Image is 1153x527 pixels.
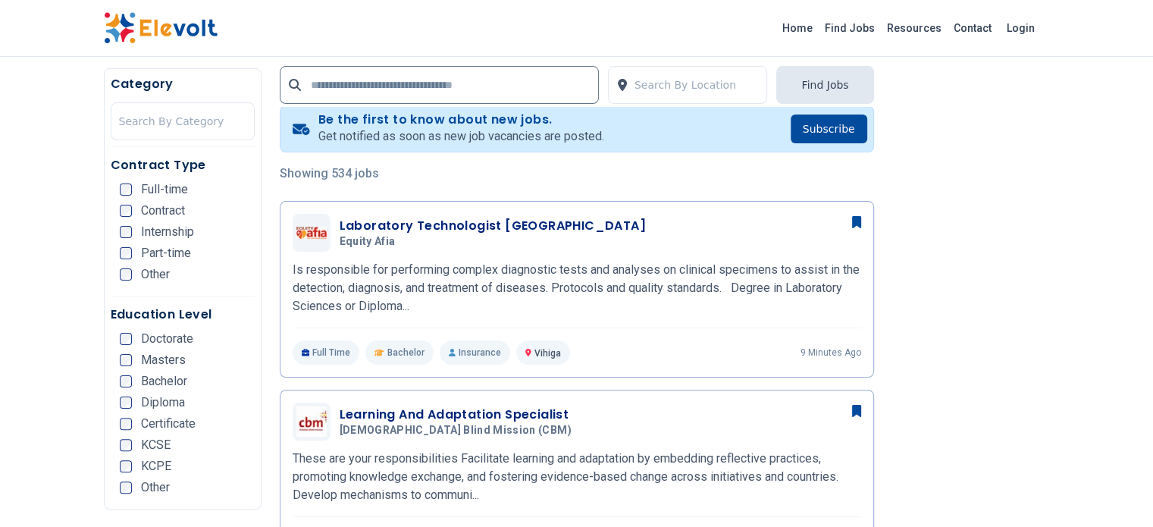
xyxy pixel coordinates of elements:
[141,460,171,472] span: KCPE
[111,156,255,174] h5: Contract Type
[104,12,218,44] img: Elevolt
[293,450,861,504] p: These are your responsibilities Facilitate learning and adaptation by embedding reflective practi...
[440,340,510,365] p: Insurance
[387,347,425,359] span: Bachelor
[141,482,170,494] span: Other
[819,16,881,40] a: Find Jobs
[948,16,998,40] a: Contact
[318,127,604,146] p: Get notified as soon as new job vacancies are posted.
[120,184,132,196] input: Full-time
[120,247,132,259] input: Part-time
[141,375,187,387] span: Bachelor
[120,375,132,387] input: Bachelor
[111,306,255,324] h5: Education Level
[141,247,191,259] span: Part-time
[141,205,185,217] span: Contract
[120,354,132,366] input: Masters
[120,205,132,217] input: Contract
[776,16,819,40] a: Home
[340,235,396,249] span: Equity Afia
[141,268,170,281] span: Other
[296,227,327,239] img: Equity Afia
[111,75,255,93] h5: Category
[120,397,132,409] input: Diploma
[141,184,188,196] span: Full-time
[881,16,948,40] a: Resources
[1077,454,1153,527] iframe: Chat Widget
[280,165,874,183] p: Showing 534 jobs
[296,406,327,437] img: Christian Blind Mission (CBM)
[141,418,196,430] span: Certificate
[776,66,873,104] button: Find Jobs
[293,340,360,365] p: Full Time
[120,482,132,494] input: Other
[534,348,561,359] span: Vihiga
[318,112,604,127] h4: Be the first to know about new jobs.
[120,460,132,472] input: KCPE
[120,418,132,430] input: Certificate
[141,397,185,409] span: Diploma
[120,268,132,281] input: Other
[340,217,646,235] h3: Laboratory Technologist [GEOGRAPHIC_DATA]
[120,226,132,238] input: Internship
[141,226,194,238] span: Internship
[791,114,867,143] button: Subscribe
[141,439,171,451] span: KCSE
[141,354,186,366] span: Masters
[340,406,578,424] h3: Learning And Adaptation Specialist
[120,439,132,451] input: KCSE
[801,347,861,359] p: 9 minutes ago
[293,261,861,315] p: Is responsible for performing complex diagnostic tests and analyses on clinical specimens to assi...
[141,333,193,345] span: Doctorate
[293,214,861,365] a: Equity AfiaLaboratory Technologist [GEOGRAPHIC_DATA]Equity AfiaIs responsible for performing comp...
[998,13,1044,43] a: Login
[340,424,572,438] span: [DEMOGRAPHIC_DATA] Blind Mission (CBM)
[120,333,132,345] input: Doctorate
